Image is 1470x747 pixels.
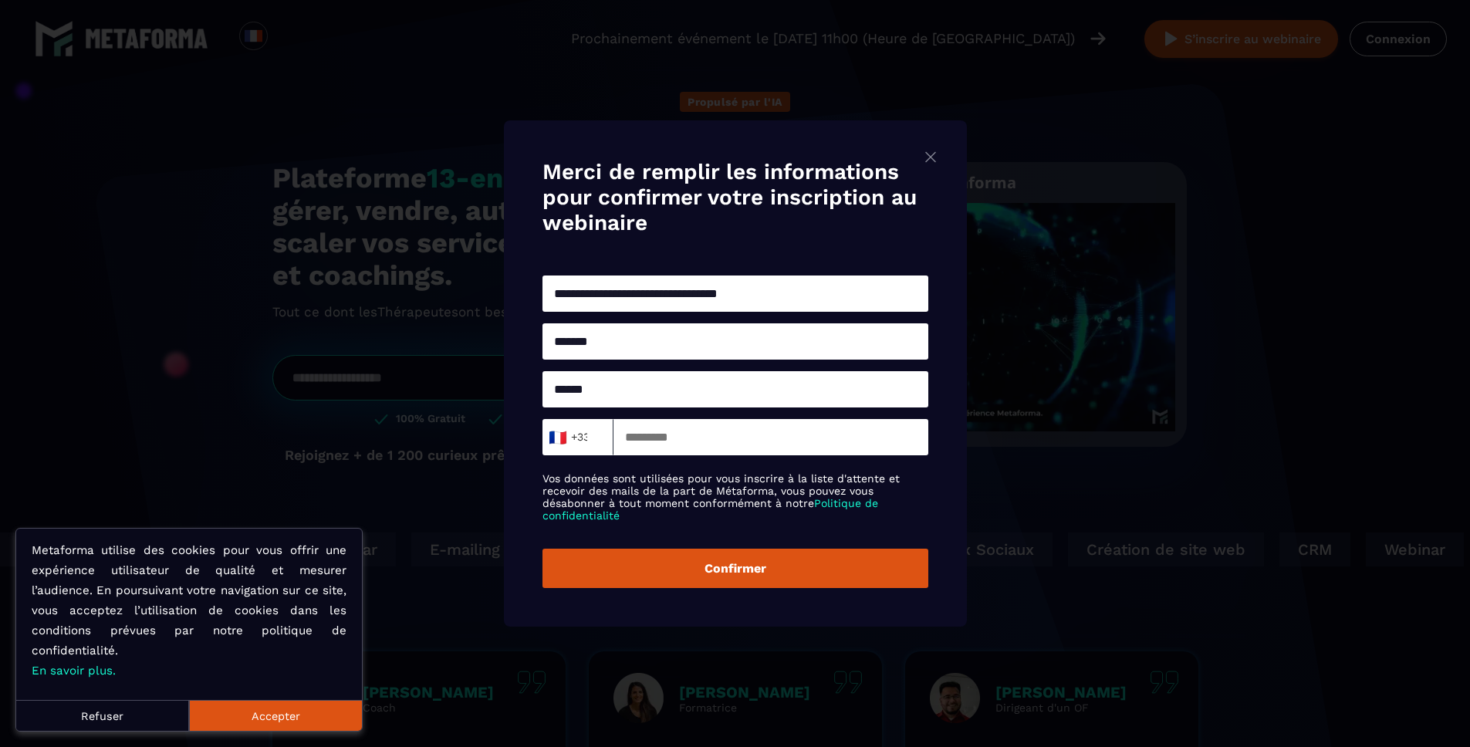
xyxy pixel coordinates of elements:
[542,159,928,235] h4: Merci de remplir les informations pour confirmer votre inscription au webinaire
[542,549,928,588] button: Confirmer
[16,700,189,731] button: Refuser
[32,664,116,678] a: En savoir plus.
[921,147,940,167] img: close
[547,427,566,448] span: 🇫🇷
[552,427,584,448] span: +33
[542,419,613,455] div: Search for option
[542,472,928,522] label: Vos données sont utilisées pour vous inscrire à la liste d'attente et recevoir des mails de la pa...
[588,426,600,449] input: Search for option
[32,540,346,681] p: Metaforma utilise des cookies pour vous offrir une expérience utilisateur de qualité et mesurer l...
[542,497,878,522] a: Politique de confidentialité
[189,700,362,731] button: Accepter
